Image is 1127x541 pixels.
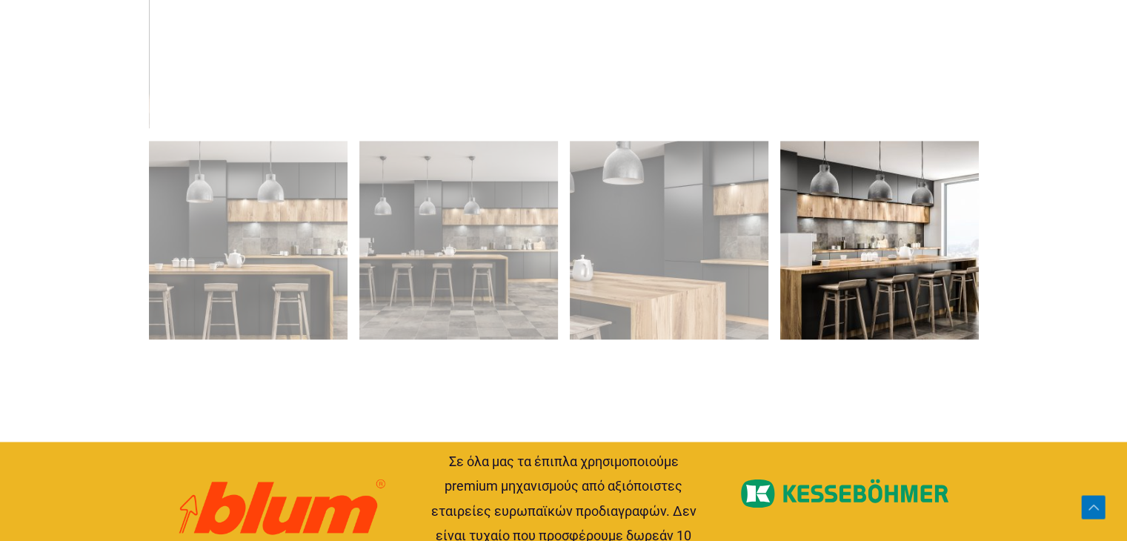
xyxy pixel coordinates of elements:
[780,141,979,339] img: Μοντέρνα έπιπλα κουζίνας Anakena
[570,141,768,339] img: Anakena κουζίνα
[359,141,558,339] img: Μοντέρνα έπιπλα κουζίνας Anakena
[179,479,386,535] img: Μηχανισμοί BLUM
[149,141,348,339] img: Anakena κουζίνα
